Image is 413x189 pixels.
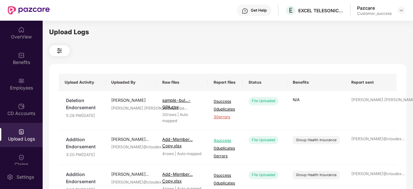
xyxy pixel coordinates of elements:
[8,6,50,15] img: New Pazcare Logo
[242,8,248,14] img: svg+xml;base64,PHN2ZyBpZD0iSGVscC0zMngzMiIgeG1sbnM9Imh0dHA6Ly93d3cudzMub3JnLzIwMDAvc3ZnIiB3aWR0aD...
[162,151,174,156] span: 4 rows
[402,171,405,176] span: ...
[56,47,63,55] img: svg+xml;base64,PHN2ZyB4bWxucz0iaHR0cDovL3d3dy53My5vcmcvMjAwMC9zdmciIHdpZHRoPSIyNCIgaGVpZ2h0PSIyNC...
[214,114,237,120] span: 30 errors
[296,137,336,143] div: Group Health Insurance
[214,138,237,144] span: 4 success
[111,144,151,150] div: [PERSON_NAME]@cloudex
[345,74,397,91] th: Report sent
[18,129,25,135] img: svg+xml;base64,PHN2ZyBpZD0iVXBsb2FkX0xvZ3MiIGRhdGEtbmFtZT0iVXBsb2FkIExvZ3MiIHhtbG5zPSJodHRwOi8vd3...
[249,171,279,179] div: File Uploaded
[214,153,237,159] span: 0 errors
[214,180,237,186] span: 0 duplicates
[105,74,156,91] th: Uploaded By
[351,97,391,103] div: [PERSON_NAME].[PERSON_NAME]@pa
[214,106,237,112] span: 0 duplicates
[287,74,345,91] th: Benefits
[175,151,176,156] span: |
[18,78,25,84] img: svg+xml;base64,PHN2ZyBpZD0iRW1wbG95ZWVzIiB4bWxucz0iaHR0cDovL3d3dy53My5vcmcvMjAwMC9zdmciIHdpZHRoPS...
[296,172,336,178] div: Group Health Insurance
[111,97,151,103] div: [PERSON_NAME]
[162,172,193,183] span: Add-Member... Copy.xlsx
[18,26,25,33] img: svg+xml;base64,PHN2ZyBpZD0iSG9tZSIgeG1sbnM9Imh0dHA6Ly93d3cudzMub3JnLzIwMDAvc3ZnIiB3aWR0aD0iMjAiIG...
[66,97,100,111] span: Deletion Endorsement
[208,74,243,91] th: Report files
[156,74,208,91] th: Raw files
[177,151,201,156] span: Auto mapped
[399,8,404,13] img: svg+xml;base64,PHN2ZyBpZD0iRHJvcGRvd24tMzJ4MzIiIHhtbG5zPSJodHRwOi8vd3d3LnczLm9yZy8yMDAwL3N2ZyIgd2...
[162,112,176,117] span: 30 rows
[66,171,100,185] span: Addition Endorsement
[111,179,151,185] div: [PERSON_NAME]@cloudex
[15,174,36,180] div: Settings
[66,152,100,158] span: 3:20 PM[DATE]
[18,52,25,58] img: svg+xml;base64,PHN2ZyBpZD0iQmVuZWZpdHMiIHhtbG5zPSJodHRwOi8vd3d3LnczLm9yZy8yMDAwL3N2ZyIgd2lkdGg9Ij...
[357,11,392,16] div: Customer_success
[111,136,151,142] div: [PERSON_NAME]
[357,5,392,11] div: Pazcare
[66,113,100,119] span: 5:28 PM[DATE]
[111,105,151,111] div: [PERSON_NAME].[PERSON_NAME]@pa
[7,174,13,180] img: svg+xml;base64,PHN2ZyBpZD0iU2V0dGluZy0yMHgyMCIgeG1sbnM9Imh0dHA6Ly93d3cudzMub3JnLzIwMDAvc3ZnIiB3aW...
[146,172,149,177] span: ...
[177,112,179,117] span: |
[214,145,237,152] span: 0 duplicates
[249,136,279,144] div: File Uploaded
[251,8,267,13] div: Get Help
[162,137,193,148] span: Add-Member... Copy.xlsx
[289,6,293,14] span: E
[402,136,405,141] span: ...
[18,154,25,161] img: svg+xml;base64,PHN2ZyBpZD0iQ2xhaW0iIHhtbG5zPSJodHRwOi8vd3d3LnczLm9yZy8yMDAwL3N2ZyIgd2lkdGg9IjIwIi...
[162,98,191,109] span: sample-bul...- GPA.csv
[214,99,237,105] span: 0 success
[351,171,391,177] div: [PERSON_NAME]@cloudex
[298,7,344,14] div: EXCEL TELESONIC INDIA PRIVATE LIMITED
[249,97,279,105] div: File Uploaded
[146,137,149,142] span: ...
[66,136,100,150] span: Addition Endorsement
[293,97,340,103] p: N/A
[243,74,287,91] th: Status
[111,171,151,177] div: [PERSON_NAME]
[214,173,237,179] span: 0 success
[49,27,406,37] div: Upload Logs
[18,103,25,110] img: svg+xml;base64,PHN2ZyBpZD0iQ0RfQWNjb3VudHMiIGRhdGEtbmFtZT0iQ0QgQWNjb3VudHMiIHhtbG5zPSJodHRwOi8vd3...
[351,136,391,142] div: [PERSON_NAME]@cloudex
[59,74,105,91] th: Upload Activity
